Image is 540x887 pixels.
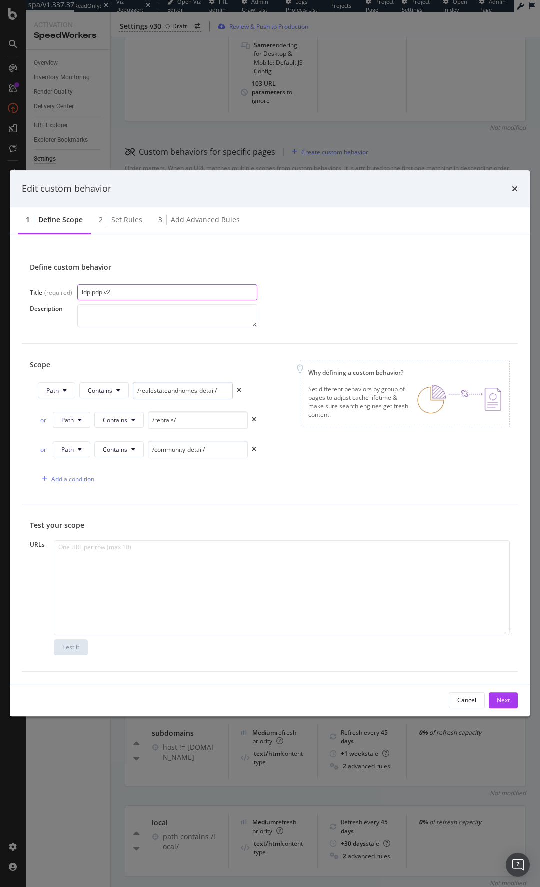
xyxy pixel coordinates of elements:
div: 3 [158,215,162,225]
div: Open Intercom Messenger [506,853,530,877]
span: Contains [103,445,127,454]
img: DEDJSpvk.png [417,385,501,414]
button: Path [53,412,90,428]
button: Path [38,382,75,398]
div: Test it [62,643,79,651]
span: Contains [103,416,127,424]
button: Path [53,441,90,457]
div: 2 [99,215,103,225]
div: Edit custom behavior [22,182,111,195]
button: Contains [94,441,144,457]
div: Define custom behavior [30,262,510,272]
div: or [38,445,49,454]
span: Path [61,416,74,424]
div: times [252,446,256,452]
div: Set different behaviors by group of pages to adjust cache lifetime & make sure search engines get... [308,385,409,419]
div: URLs [30,540,54,549]
button: Contains [79,382,129,398]
div: Test your scope [30,520,510,530]
div: Define scope [38,215,83,225]
div: Cancel [457,696,476,704]
div: or [38,416,49,424]
button: Contains [94,412,144,428]
div: Add a condition [51,475,94,483]
div: Description [30,304,77,313]
div: modal [10,170,530,716]
div: Set rules [111,215,142,225]
div: times [237,387,241,393]
div: Scope [30,360,256,370]
div: times [512,182,518,195]
div: Why defining a custom behavior? [308,368,501,377]
span: Path [46,386,59,395]
div: (required) [44,288,72,297]
div: times [252,417,256,423]
button: Next [489,692,518,708]
span: Contains [88,386,112,395]
div: Next [497,696,510,704]
div: 1 [26,215,30,225]
button: Cancel [449,692,485,708]
button: Test it [54,639,88,655]
button: Add a condition [38,471,94,487]
span: Path [61,445,74,454]
div: Add advanced rules [171,215,240,225]
div: Title [30,288,42,297]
